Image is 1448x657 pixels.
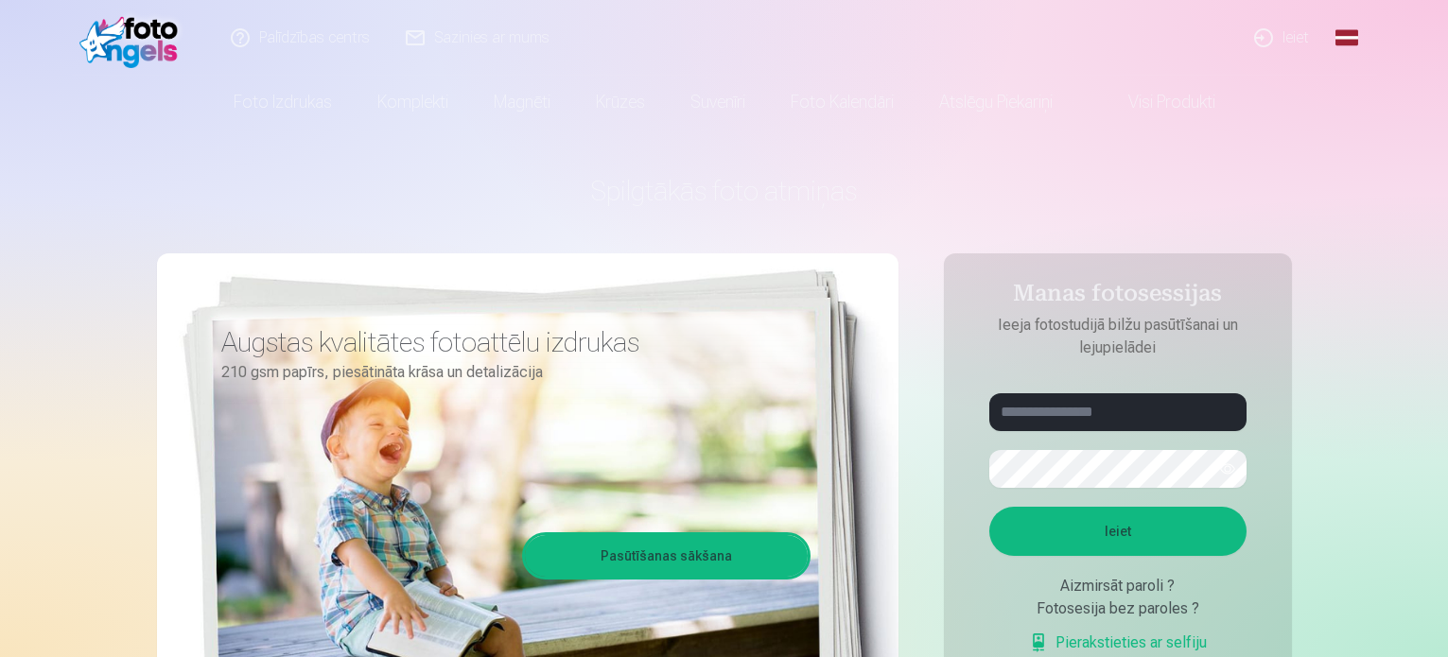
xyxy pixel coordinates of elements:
a: Suvenīri [668,76,768,129]
p: Ieeja fotostudijā bilžu pasūtīšanai un lejupielādei [970,314,1265,359]
a: Foto izdrukas [211,76,355,129]
a: Komplekti [355,76,471,129]
a: Atslēgu piekariņi [916,76,1075,129]
h1: Spilgtākās foto atmiņas [157,174,1292,208]
a: Pasūtīšanas sākšana [525,535,808,577]
h3: Augstas kvalitātes fotoattēlu izdrukas [221,325,796,359]
button: Ieiet [989,507,1247,556]
h4: Manas fotosessijas [970,280,1265,314]
a: Krūzes [573,76,668,129]
p: 210 gsm papīrs, piesātināta krāsa un detalizācija [221,359,796,386]
img: /fa1 [79,8,188,68]
div: Aizmirsāt paroli ? [989,575,1247,597]
a: Pierakstieties ar selfiju [1029,631,1207,654]
div: Fotosesija bez paroles ? [989,597,1247,620]
a: Foto kalendāri [768,76,916,129]
a: Visi produkti [1075,76,1238,129]
a: Magnēti [471,76,573,129]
